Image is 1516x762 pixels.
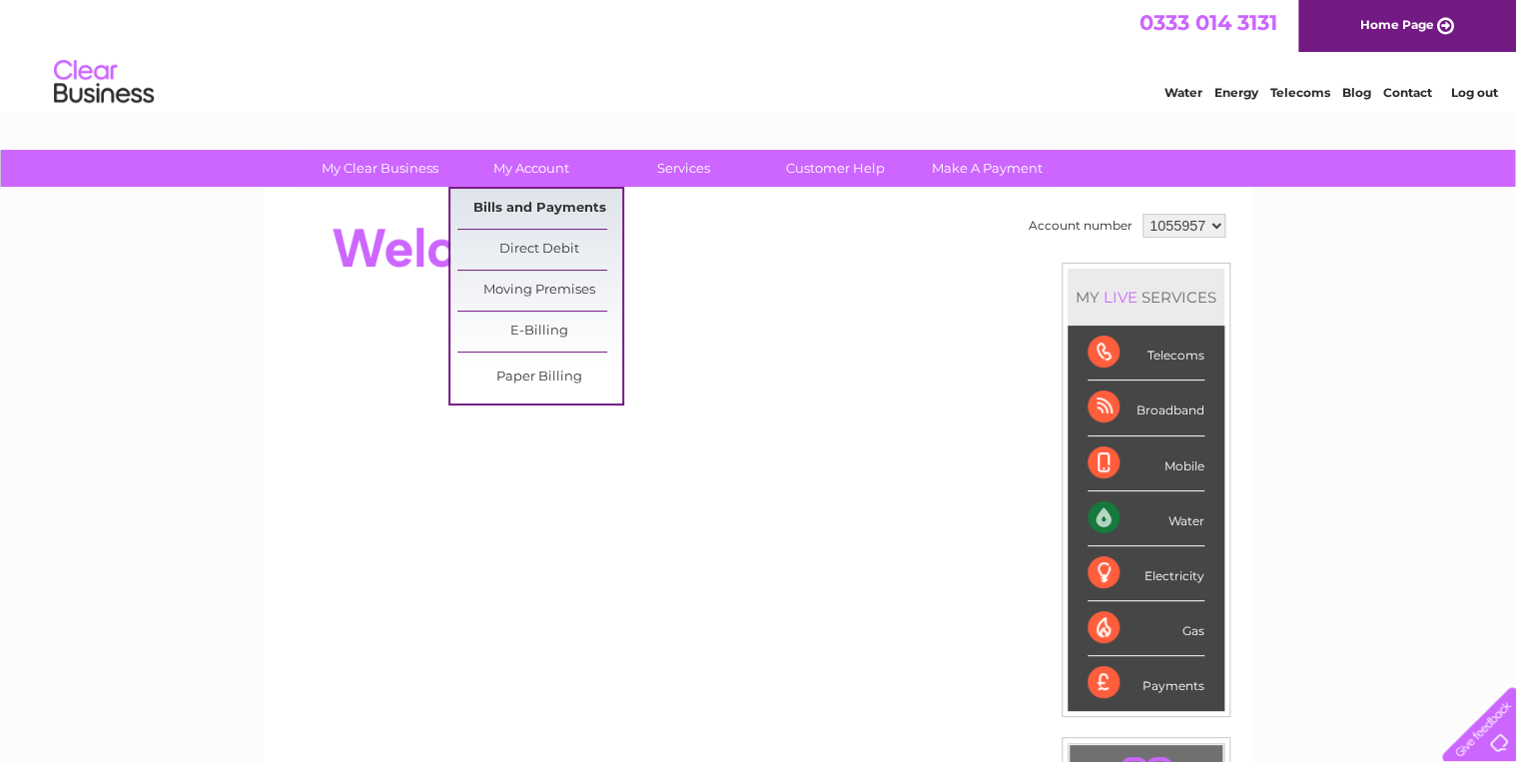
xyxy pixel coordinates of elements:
a: 0333 014 3131 [1139,10,1277,35]
a: Energy [1214,85,1258,100]
a: Log out [1450,85,1497,100]
a: E-Billing [457,312,622,352]
a: Blog [1342,85,1371,100]
a: My Account [449,150,614,187]
div: Clear Business is a trading name of Verastar Limited (registered in [GEOGRAPHIC_DATA] No. 3667643... [288,11,1231,97]
div: Water [1088,491,1204,546]
div: LIVE [1100,288,1141,307]
a: Contact [1383,85,1432,100]
div: MY SERVICES [1068,269,1224,326]
a: Water [1164,85,1202,100]
div: Payments [1088,656,1204,710]
a: Bills and Payments [457,189,622,229]
a: Customer Help [753,150,918,187]
div: Broadband [1088,381,1204,435]
td: Account number [1024,209,1137,243]
a: Telecoms [1270,85,1330,100]
a: My Clear Business [298,150,462,187]
div: Telecoms [1088,326,1204,381]
img: logo.png [53,52,155,113]
a: Make A Payment [905,150,1070,187]
div: Electricity [1088,546,1204,601]
a: Direct Debit [457,230,622,270]
a: Paper Billing [457,358,622,397]
div: Gas [1088,601,1204,656]
a: Services [601,150,766,187]
div: Mobile [1088,436,1204,491]
a: Moving Premises [457,271,622,311]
